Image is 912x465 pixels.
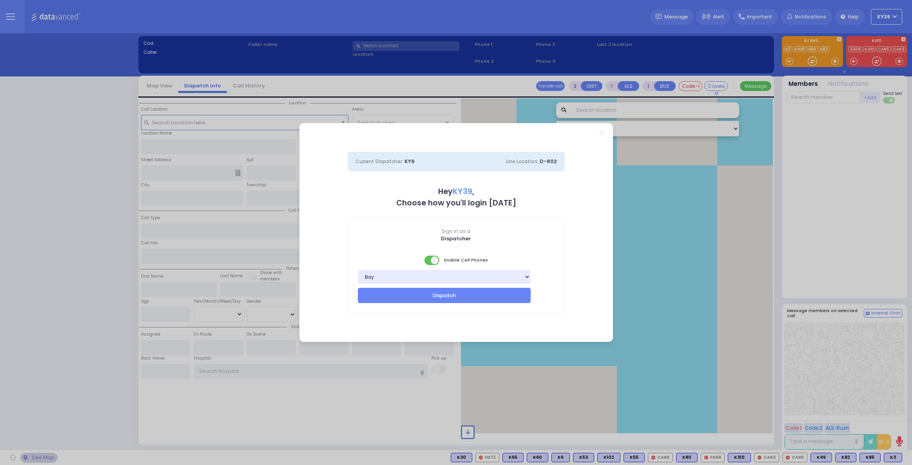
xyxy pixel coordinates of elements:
span: KY9 [404,158,415,165]
b: Choose how you'll login [DATE] [396,198,516,208]
span: Line Location: [506,158,538,165]
a: Close [599,131,604,135]
span: Sign in as a [348,228,564,235]
b: Hey , [438,186,474,197]
span: KY39 [453,186,472,197]
button: Dispatch [358,288,531,303]
b: Dispatcher [441,235,471,242]
span: D-802 [540,158,557,165]
span: Current Dispatcher: [355,158,403,165]
span: Enable Cell Phones [424,255,488,266]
